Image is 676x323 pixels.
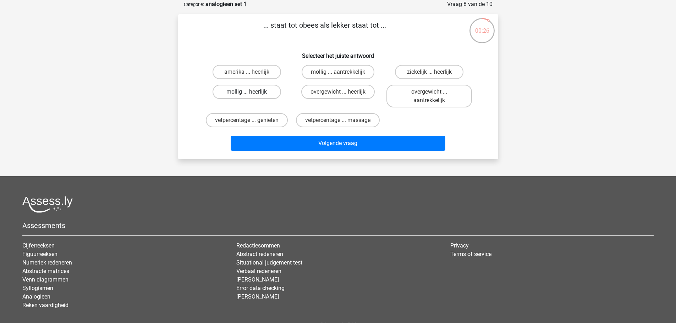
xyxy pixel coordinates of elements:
label: vetpercentage ... massage [296,113,380,127]
h5: Assessments [22,221,654,230]
strong: analogieen set 1 [205,1,247,7]
a: Syllogismen [22,285,53,291]
a: Privacy [450,242,469,249]
label: mollig ... heerlijk [213,85,281,99]
label: vetpercentage ... genieten [206,113,288,127]
label: ziekelijk ... heerlijk [395,65,463,79]
a: [PERSON_NAME] [236,293,279,300]
h6: Selecteer het juiste antwoord [189,47,487,59]
img: Assessly logo [22,196,73,213]
a: Numeriek redeneren [22,259,72,266]
button: Volgende vraag [231,136,445,151]
div: 00:26 [469,17,495,35]
a: Redactiesommen [236,242,280,249]
a: Abstracte matrices [22,268,69,274]
a: Analogieen [22,293,50,300]
a: Error data checking [236,285,285,291]
a: Terms of service [450,251,491,257]
label: overgewicht ... heerlijk [301,85,375,99]
a: Cijferreeksen [22,242,55,249]
small: Categorie: [184,2,204,7]
label: mollig ... aantrekkelijk [302,65,374,79]
a: [PERSON_NAME] [236,276,279,283]
label: amerika ... heerlijk [213,65,281,79]
a: Venn diagrammen [22,276,68,283]
label: overgewicht ... aantrekkelijk [386,85,472,107]
a: Abstract redeneren [236,251,283,257]
p: ... staat tot obees als lekker staat tot ... [189,20,460,41]
a: Figuurreeksen [22,251,57,257]
a: Verbaal redeneren [236,268,281,274]
a: Situational judgement test [236,259,302,266]
a: Reken vaardigheid [22,302,68,308]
